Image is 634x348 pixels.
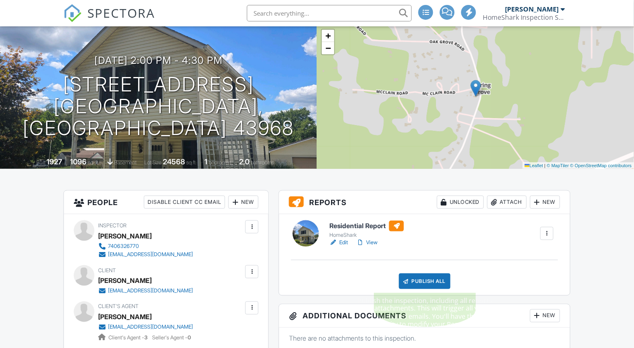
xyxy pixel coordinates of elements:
[329,221,404,239] a: Residential Report HomeShark
[251,159,274,166] span: bathrooms
[63,11,155,28] a: SPECTORA
[98,304,139,310] span: Client's Agent
[98,287,193,295] a: [EMAIL_ADDRESS][DOMAIN_NAME]
[228,196,258,209] div: New
[98,222,127,229] span: Inspector
[487,196,527,209] div: Attach
[98,267,116,273] span: Client
[329,238,348,247] a: Edit
[279,191,570,214] h3: Reports
[322,30,334,42] a: Zoom in
[144,196,225,209] div: Disable Client CC Email
[356,238,378,247] a: View
[163,157,185,166] div: 24568
[530,196,560,209] div: New
[108,251,193,258] div: [EMAIL_ADDRESS][DOMAIN_NAME]
[437,196,484,209] div: Unlocked
[530,309,560,322] div: New
[98,274,152,287] div: [PERSON_NAME]
[144,159,162,166] span: Lot Size
[239,157,249,166] div: 2.0
[399,273,451,289] div: Publish All
[88,159,99,166] span: sq. ft.
[329,232,404,238] div: HomeShark
[36,159,45,166] span: Built
[326,43,331,53] span: −
[87,4,155,21] span: SPECTORA
[152,335,191,341] span: Seller's Agent -
[483,13,565,21] div: HomeShark Inspection Services, LLC
[13,74,304,139] h1: [STREET_ADDRESS] [GEOGRAPHIC_DATA], [GEOGRAPHIC_DATA] 43968
[98,311,152,323] a: [PERSON_NAME]
[289,334,560,343] p: There are no attachments to this inspection.
[98,323,193,332] a: [EMAIL_ADDRESS][DOMAIN_NAME]
[547,163,569,168] a: © MapTiler
[247,5,412,21] input: Search everything...
[545,163,546,168] span: |
[108,287,193,294] div: [EMAIL_ADDRESS][DOMAIN_NAME]
[525,163,543,168] a: Leaflet
[186,159,197,166] span: sq.ft.
[204,157,207,166] div: 1
[108,335,149,341] span: Client's Agent -
[47,157,62,166] div: 1927
[505,5,559,13] div: [PERSON_NAME]
[322,42,334,54] a: Zoom out
[98,230,152,242] div: [PERSON_NAME]
[108,243,139,250] div: 7406326770
[70,157,87,166] div: 1096
[94,55,223,66] h3: [DATE] 2:00 pm - 4:30 pm
[326,30,331,41] span: +
[279,304,570,328] h3: Additional Documents
[571,163,632,168] a: © OpenStreetMap contributors
[98,242,193,250] a: 7406326770
[144,335,148,341] strong: 3
[209,159,231,166] span: bedrooms
[471,80,481,97] img: Marker
[108,324,193,331] div: [EMAIL_ADDRESS][DOMAIN_NAME]
[329,221,404,231] h6: Residential Report
[114,159,136,166] span: basement
[64,191,269,214] h3: People
[188,335,191,341] strong: 0
[63,4,82,22] img: The Best Home Inspection Software - Spectora
[98,250,193,259] a: [EMAIL_ADDRESS][DOMAIN_NAME]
